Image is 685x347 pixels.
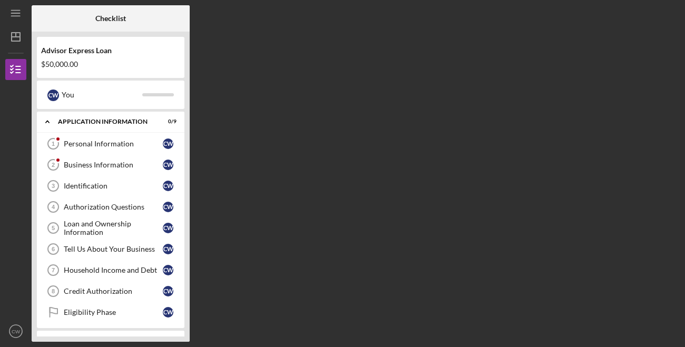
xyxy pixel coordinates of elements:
[42,302,179,323] a: Eligibility PhaseCW
[64,266,163,274] div: Household Income and Debt
[64,287,163,295] div: Credit Authorization
[42,260,179,281] a: 7Household Income and DebtCW
[42,217,179,239] a: 5Loan and Ownership InformationCW
[163,223,173,233] div: C W
[42,175,179,196] a: 3IdentificationCW
[62,86,142,104] div: You
[42,239,179,260] a: 6Tell Us About Your BusinessCW
[163,286,173,296] div: C W
[42,196,179,217] a: 4Authorization QuestionsCW
[64,203,163,211] div: Authorization Questions
[42,133,179,154] a: 1Personal InformationCW
[47,90,59,101] div: C W
[58,118,150,125] div: Application Information
[163,307,173,318] div: C W
[52,141,55,147] tspan: 1
[52,288,55,294] tspan: 8
[41,60,180,68] div: $50,000.00
[64,308,163,316] div: Eligibility Phase
[64,245,163,253] div: Tell Us About Your Business
[52,183,55,189] tspan: 3
[64,140,163,148] div: Personal Information
[12,329,21,334] text: CW
[42,154,179,175] a: 2Business InformationCW
[42,281,179,302] a: 8Credit AuthorizationCW
[158,118,177,125] div: 0 / 9
[163,244,173,254] div: C W
[64,220,163,236] div: Loan and Ownership Information
[52,246,55,252] tspan: 6
[5,321,26,342] button: CW
[52,204,55,210] tspan: 4
[64,161,163,169] div: Business Information
[163,138,173,149] div: C W
[163,181,173,191] div: C W
[52,225,55,231] tspan: 5
[163,265,173,275] div: C W
[52,267,55,273] tspan: 7
[52,162,55,168] tspan: 2
[41,46,180,55] div: Advisor Express Loan
[163,160,173,170] div: C W
[95,14,126,23] b: Checklist
[163,202,173,212] div: C W
[64,182,163,190] div: Identification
